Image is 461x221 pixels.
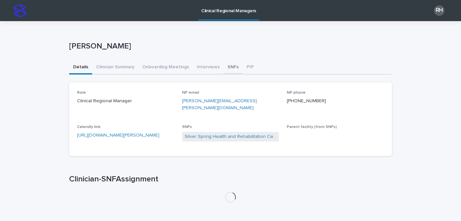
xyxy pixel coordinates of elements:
span: Role [77,91,86,95]
span: NP email [182,91,199,95]
span: SNFs [182,125,192,129]
a: [PERSON_NAME][EMAIL_ADDRESS][PERSON_NAME][DOMAIN_NAME] [182,99,257,110]
button: Details [69,61,92,75]
a: [PHONE_NUMBER] [287,99,326,103]
span: Calendly link [77,125,100,129]
img: stacker-logo-s-only.png [13,4,26,17]
h1: Clinician-SNFAssignment [69,174,392,184]
a: Silver Spring Health and Rehabilitation Center [185,133,277,140]
span: Parent facility (from SNFs) [287,125,337,129]
button: Interviews [193,61,224,75]
button: Onboarding Meetings [138,61,193,75]
p: Clinical Regional Manager [77,98,174,105]
button: Clinician Summary [92,61,138,75]
p: [PERSON_NAME] [69,42,389,51]
a: [URL][DOMAIN_NAME][PERSON_NAME] [77,133,159,138]
span: NP phone [287,91,306,95]
button: PIP [243,61,258,75]
div: RH [434,5,445,16]
button: SNFs [224,61,243,75]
